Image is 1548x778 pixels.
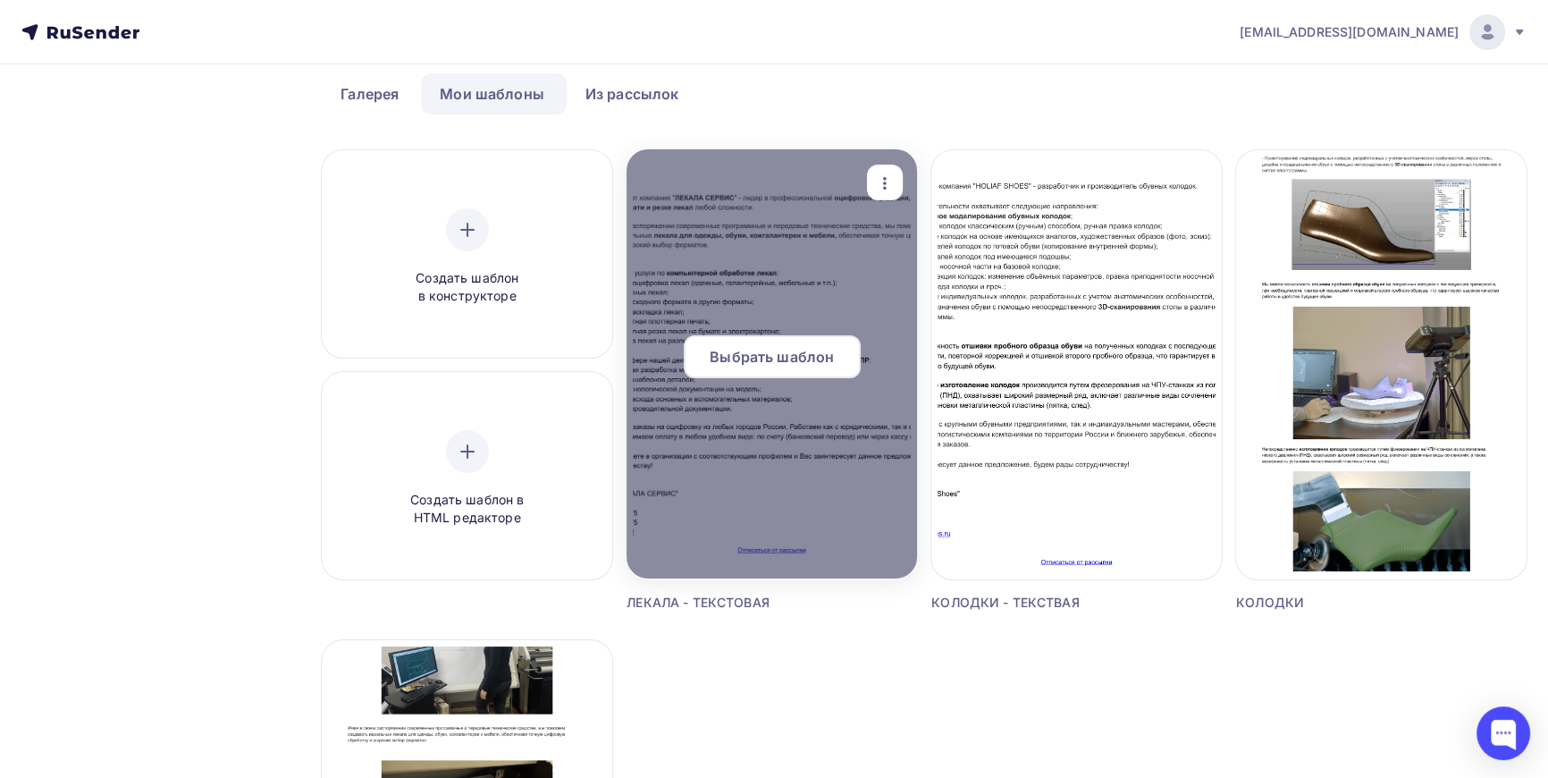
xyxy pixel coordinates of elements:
[710,346,834,368] span: Выбрать шаблон
[1240,14,1527,50] a: [EMAIL_ADDRESS][DOMAIN_NAME]
[383,491,552,528] span: Создать шаблон в HTML редакторе
[567,73,698,114] a: Из рассылок
[383,269,552,306] span: Создать шаблон в конструкторе
[1236,594,1454,612] div: КОЛОДКИ
[421,73,563,114] a: Мои шаблоны
[627,594,845,612] div: ЛЕКАЛА - ТЕКСТОВАЯ
[931,594,1149,612] div: КОЛОДКИ - ТЕКСТВАЯ
[322,73,417,114] a: Галерея
[1240,23,1459,41] span: [EMAIL_ADDRESS][DOMAIN_NAME]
